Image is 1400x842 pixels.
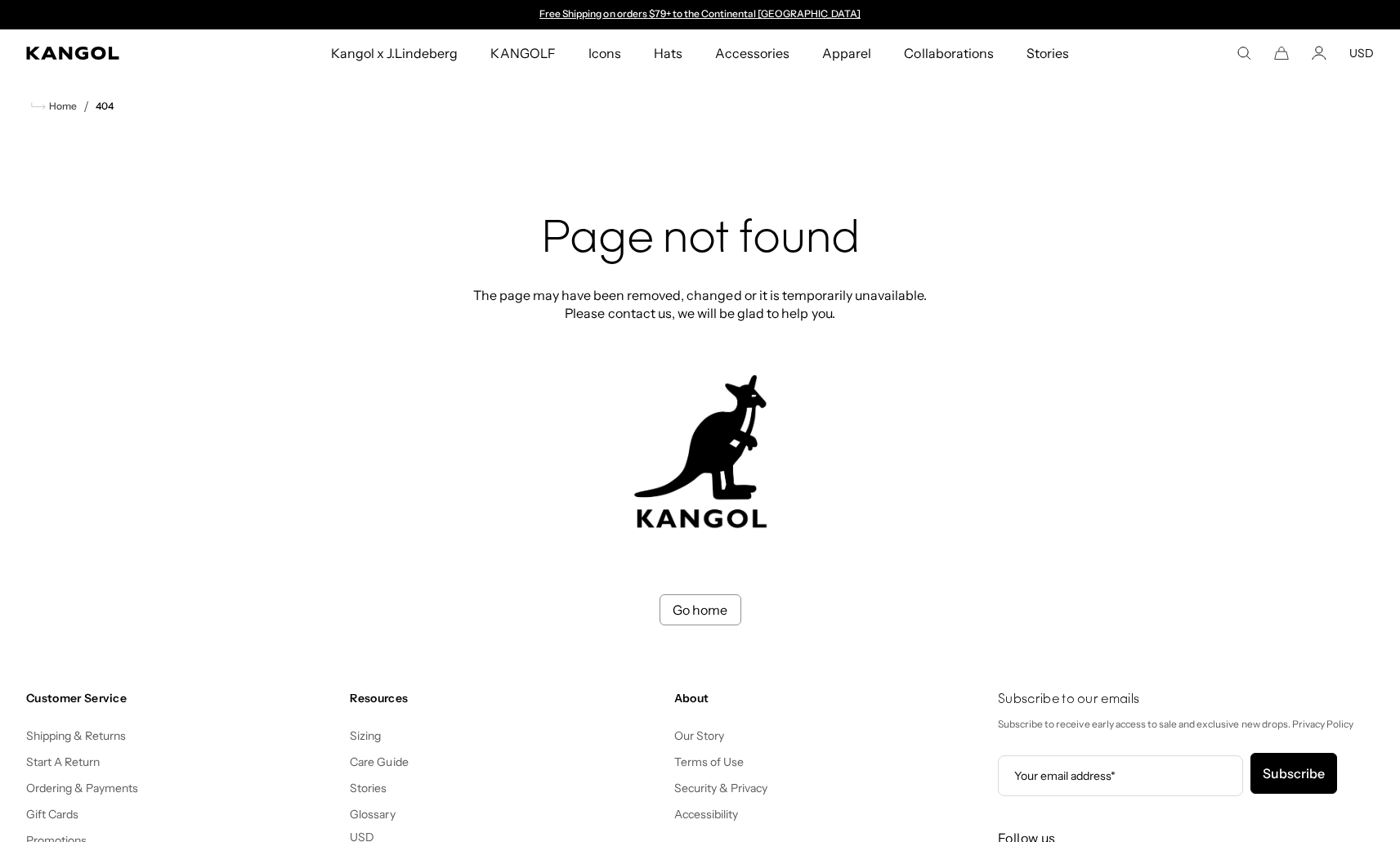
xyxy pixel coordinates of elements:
[468,214,933,266] h2: Page not found
[331,29,458,77] span: Kangol x J.Lindeberg
[532,8,869,21] slideshow-component: Announcement bar
[350,691,660,705] h4: Resources
[315,29,475,77] a: Kangol x J.Lindeberg
[998,715,1374,733] p: Subscribe to receive early access to sale and exclusive new drops. Privacy Policy
[26,691,337,705] h4: Customer Service
[572,29,637,77] a: Icons
[490,29,555,77] span: KANGOLF
[26,728,127,743] a: Shipping & Returns
[822,29,871,77] span: Apparel
[674,781,768,795] a: Security & Privacy
[1027,29,1069,77] span: Stories
[26,781,139,795] a: Ordering & Payments
[46,101,77,112] span: Home
[1237,46,1251,60] summary: Search here
[474,29,571,77] a: KANGOLF
[350,755,408,769] a: Care Guide
[350,781,387,795] a: Stories
[631,374,770,529] img: kangol-404-logo.jpg
[539,7,861,20] a: Free Shipping on orders $79+ to the Continental [GEOGRAPHIC_DATA]
[350,728,381,743] a: Sizing
[904,29,993,77] span: Collaborations
[468,286,933,322] p: The page may have been removed, changed or it is temporarily unavailable. Please contact us, we w...
[96,101,114,112] a: 404
[26,755,100,769] a: Start A Return
[654,29,682,77] span: Hats
[674,691,985,705] h4: About
[77,96,89,116] li: /
[1250,753,1337,794] button: Subscribe
[1010,29,1085,77] a: Stories
[1312,46,1326,60] a: Account
[674,807,738,822] a: Accessibility
[532,8,869,21] div: 1 of 2
[1349,46,1374,60] button: USD
[888,29,1009,77] a: Collaborations
[998,691,1374,709] h4: Subscribe to our emails
[26,807,78,822] a: Gift Cards
[674,755,744,769] a: Terms of Use
[1274,46,1289,60] button: Cart
[637,29,699,77] a: Hats
[806,29,888,77] a: Apparel
[660,594,741,625] a: Go home
[674,728,724,743] a: Our Story
[715,29,789,77] span: Accessories
[588,29,621,77] span: Icons
[699,29,806,77] a: Accessories
[31,99,77,114] a: Home
[532,8,869,21] div: Announcement
[26,47,218,60] a: Kangol
[350,807,395,822] a: Glossary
